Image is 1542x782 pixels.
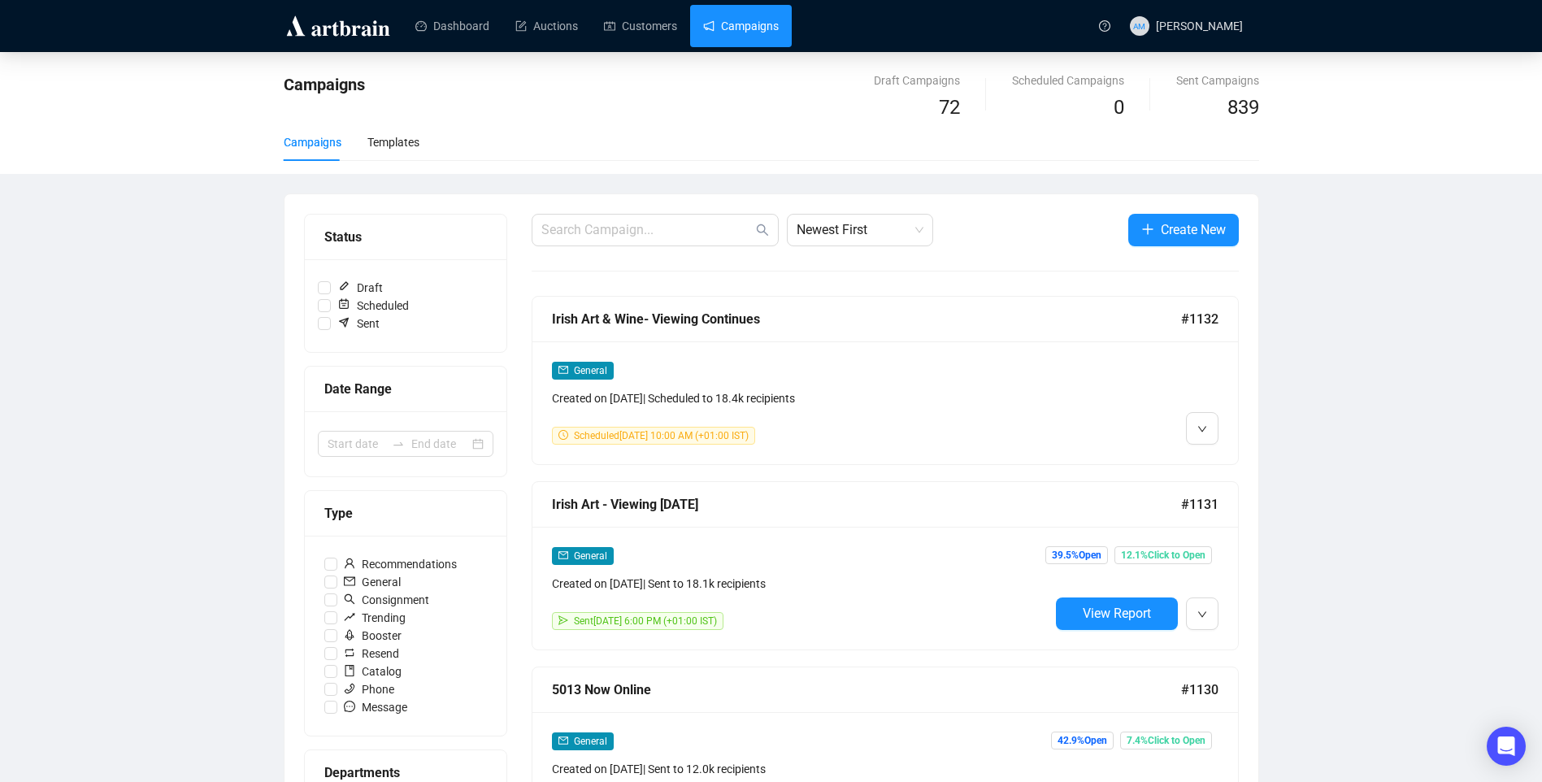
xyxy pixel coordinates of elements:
div: Created on [DATE] | Sent to 18.1k recipients [552,575,1049,593]
span: rocket [344,629,355,641]
a: Dashboard [415,5,489,47]
span: Phone [337,680,401,698]
span: General [574,736,607,747]
a: Irish Art & Wine- Viewing Continues#1132mailGeneralCreated on [DATE]| Scheduled to 18.4k recipien... [532,296,1239,465]
div: Templates [367,133,419,151]
span: message [344,701,355,712]
div: Campaigns [284,133,341,151]
span: Scheduled [331,297,415,315]
span: General [337,573,407,591]
span: Sent [DATE] 6:00 PM (+01:00 IST) [574,615,717,627]
div: Status [324,227,487,247]
span: user [344,558,355,569]
button: View Report [1056,597,1178,630]
span: Trending [337,609,412,627]
span: 0 [1114,96,1124,119]
span: plus [1141,223,1154,236]
div: Draft Campaigns [874,72,960,89]
span: down [1197,424,1207,434]
span: 12.1% Click to Open [1114,546,1212,564]
span: mail [558,736,568,745]
span: Campaigns [284,75,365,94]
span: View Report [1083,606,1151,621]
span: search [344,593,355,605]
div: Open Intercom Messenger [1487,727,1526,766]
span: Newest First [797,215,923,245]
span: search [756,224,769,237]
span: [PERSON_NAME] [1156,20,1243,33]
span: mail [558,550,568,560]
a: Irish Art - Viewing [DATE]#1131mailGeneralCreated on [DATE]| Sent to 18.1k recipientssendSent[DAT... [532,481,1239,650]
span: phone [344,683,355,694]
span: AM [1133,19,1145,32]
span: Sent [331,315,386,332]
span: 839 [1227,96,1259,119]
span: #1132 [1181,309,1218,329]
span: 72 [939,96,960,119]
div: 5013 Now Online [552,680,1181,700]
input: Search Campaign... [541,220,753,240]
input: End date [411,435,469,453]
span: Scheduled [DATE] 10:00 AM (+01:00 IST) [574,430,749,441]
input: Start date [328,435,385,453]
a: Auctions [515,5,578,47]
span: Message [337,698,414,716]
span: Create New [1161,219,1226,240]
span: Resend [337,645,406,663]
span: Booster [337,627,408,645]
div: Irish Art & Wine- Viewing Continues [552,309,1181,329]
span: book [344,665,355,676]
span: clock-circle [558,430,568,440]
span: 42.9% Open [1051,732,1114,749]
span: General [574,550,607,562]
span: to [392,437,405,450]
span: question-circle [1099,20,1110,32]
span: 39.5% Open [1045,546,1108,564]
span: retweet [344,647,355,658]
span: #1130 [1181,680,1218,700]
span: 7.4% Click to Open [1120,732,1212,749]
span: rise [344,611,355,623]
span: Catalog [337,663,408,680]
div: Created on [DATE] | Sent to 12.0k recipients [552,760,1049,778]
img: logo [284,13,393,39]
a: Customers [604,5,677,47]
span: #1131 [1181,494,1218,515]
div: Date Range [324,379,487,399]
div: Created on [DATE] | Scheduled to 18.4k recipients [552,389,1049,407]
button: Create New [1128,214,1239,246]
span: down [1197,610,1207,619]
div: Scheduled Campaigns [1012,72,1124,89]
span: Consignment [337,591,436,609]
span: swap-right [392,437,405,450]
div: Type [324,503,487,524]
span: Recommendations [337,555,463,573]
a: Campaigns [703,5,779,47]
div: Irish Art - Viewing [DATE] [552,494,1181,515]
span: mail [558,365,568,375]
span: send [558,615,568,625]
span: Draft [331,279,389,297]
div: Sent Campaigns [1176,72,1259,89]
span: mail [344,576,355,587]
span: General [574,365,607,376]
